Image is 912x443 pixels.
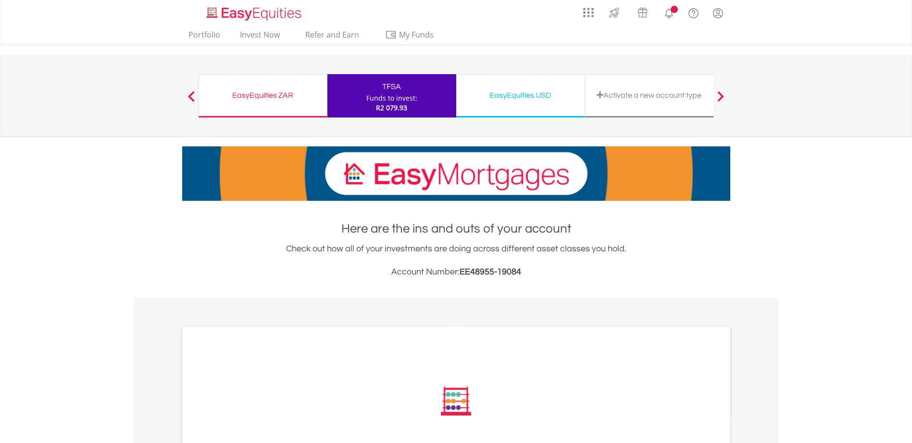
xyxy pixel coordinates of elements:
a: My Profile [706,2,730,24]
div: EasyEquities ZAR [205,89,321,102]
span: R2 079.93 [376,103,407,112]
div: Check out how all of your investments are doing across different asset classes you hold. [182,242,730,279]
img: vouchers-v2.svg [635,5,650,20]
h1: Here are the ins and outs of your account [182,220,730,237]
span: EE48955-19084 [460,267,521,276]
a: Invest Now [236,30,284,45]
a: Vouchers [628,2,657,20]
img: thrive-v2.svg [606,5,622,20]
div: Activate a new account type [591,89,708,102]
a: Portfolio [185,30,224,45]
img: EasyMortage Promotion Banner [182,146,730,201]
div: EasyEquities USD [462,89,579,102]
h3: Account Number: [182,265,730,279]
a: Refer and Earn [296,30,369,45]
span: Refer and Earn [305,29,359,40]
span: My Funds [385,28,448,41]
a: Notifications [657,2,681,22]
div: Funds to invest: [366,93,417,103]
div: TFSA [333,80,450,93]
img: EasyEquities_Logo.png [205,6,305,22]
a: FAQ's and Support [681,2,706,22]
img: grid-menu-icon.svg [583,7,594,18]
a: AppsGrid [577,2,600,18]
a: Home page [203,2,305,22]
